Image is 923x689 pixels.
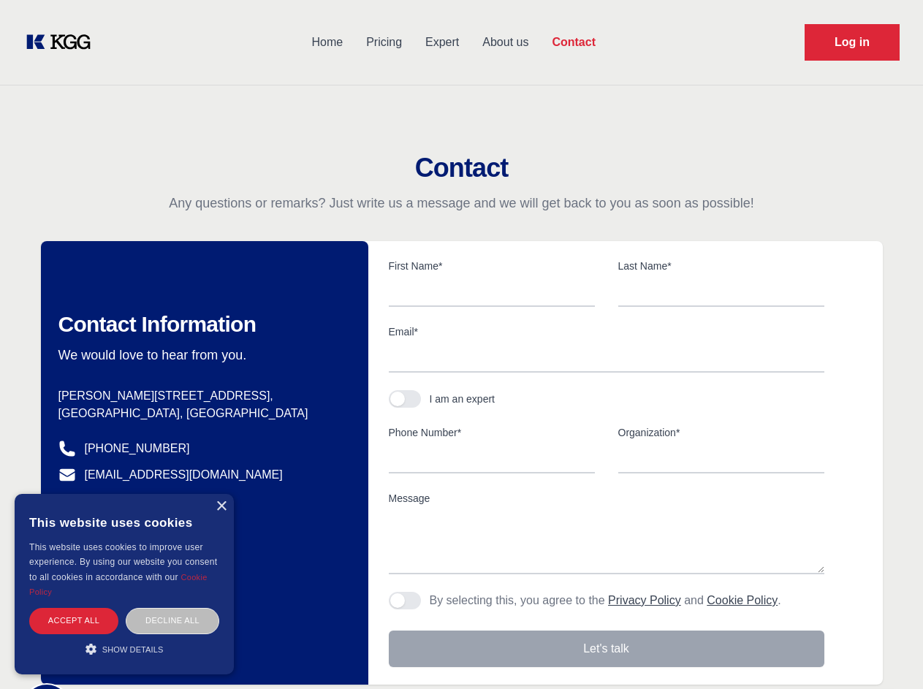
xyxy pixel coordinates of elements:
div: This website uses cookies [29,505,219,540]
label: Email* [389,324,824,339]
a: Home [300,23,354,61]
button: Let's talk [389,631,824,667]
label: Message [389,491,824,506]
a: @knowledgegategroup [58,492,204,510]
p: By selecting this, you agree to the and . [430,592,781,609]
a: KOL Knowledge Platform: Talk to Key External Experts (KEE) [23,31,102,54]
a: Request Demo [805,24,900,61]
div: Close [216,501,227,512]
a: [PHONE_NUMBER] [85,440,190,457]
p: We would love to hear from you. [58,346,345,364]
div: Accept all [29,608,118,633]
span: Show details [102,645,164,654]
a: Privacy Policy [608,594,681,606]
a: Pricing [354,23,414,61]
div: I am an expert [430,392,495,406]
a: [EMAIL_ADDRESS][DOMAIN_NAME] [85,466,283,484]
span: This website uses cookies to improve user experience. By using our website you consent to all coo... [29,542,217,582]
p: [PERSON_NAME][STREET_ADDRESS], [58,387,345,405]
a: Cookie Policy [29,573,208,596]
a: About us [471,23,540,61]
label: First Name* [389,259,595,273]
iframe: Chat Widget [850,619,923,689]
div: Decline all [126,608,219,633]
h2: Contact [18,153,905,183]
h2: Contact Information [58,311,345,338]
p: [GEOGRAPHIC_DATA], [GEOGRAPHIC_DATA] [58,405,345,422]
p: Any questions or remarks? Just write us a message and we will get back to you as soon as possible! [18,194,905,212]
a: Contact [540,23,607,61]
a: Expert [414,23,471,61]
label: Phone Number* [389,425,595,440]
a: Cookie Policy [707,594,778,606]
label: Last Name* [618,259,824,273]
div: Show details [29,642,219,656]
label: Organization* [618,425,824,440]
